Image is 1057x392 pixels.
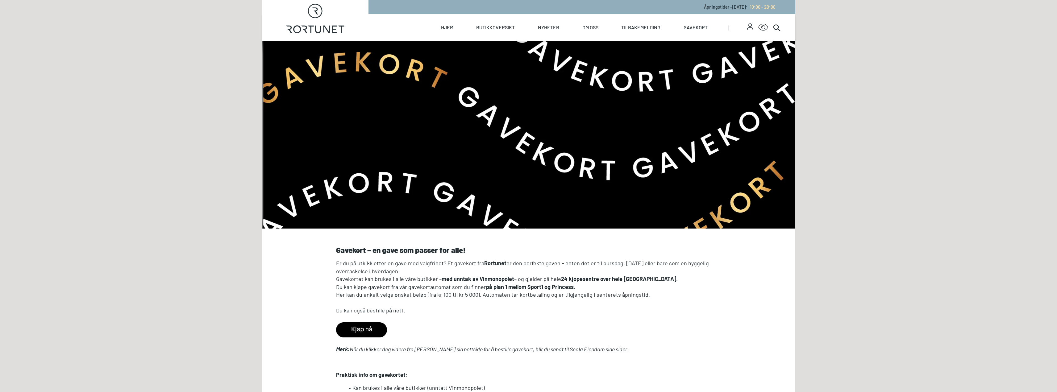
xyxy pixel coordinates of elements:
[704,4,776,10] p: Åpningstider - [DATE] :
[621,14,660,41] a: Tilbakemelding
[441,14,453,41] a: Hjem
[486,283,575,290] strong: på plan 1 mellom Sport1 og Princess.
[538,14,559,41] a: Nyheter
[750,4,776,10] span: 10:00 - 20:00
[747,4,776,10] a: 10:00 - 20:00
[336,371,408,378] strong: Praktisk info om gavekortet:
[336,322,387,337] img: CIEEEEcaFWNtc19pbmxpbmVfYXR0YWNobWVudCIWZEJ0eFRDTkIzbGxLNnJHWWRIaXJGdzit7NpHamb-ZaklDRG02TYLakU3dw
[758,23,768,32] button: Open Accessibility Menu
[484,260,506,266] strong: Rortunet
[582,14,598,41] a: Om oss
[350,346,628,353] em: Når du klikker deg videre fra [PERSON_NAME] sin nettside for å bestille gavekort, blir du sendt t...
[336,283,721,291] p: Du kan kjøpe gavekort fra vår gavekortautomat som du finner
[476,14,515,41] a: Butikkoversikt
[336,307,721,315] p: Du kan også bestille på nett:
[336,246,466,254] strong: Gavekort – en gave som passer for alle!
[336,259,721,275] p: Er du på utkikk etter en gave med valgfrihet? Et gavekort fra er den perfekte gaven – enten det e...
[442,275,514,282] strong: med unntak av Vinmonopolet
[336,346,350,353] em: Merk:
[728,14,747,41] span: |
[336,275,721,283] p: Gavekortet kan brukes i alle våre butikker – – og gjelder på hele .
[684,14,708,41] a: Gavekort
[561,275,676,282] strong: 24 kjøpesentre over hele [GEOGRAPHIC_DATA]
[344,384,721,392] li: Kan brukes i alle våre butikker (unntatt Vinmonopolet)
[336,291,721,299] p: Her kan du enkelt velge ønsket beløp (fra kr 100 til kr 5 000). Automaten tar kortbetaling og er ...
